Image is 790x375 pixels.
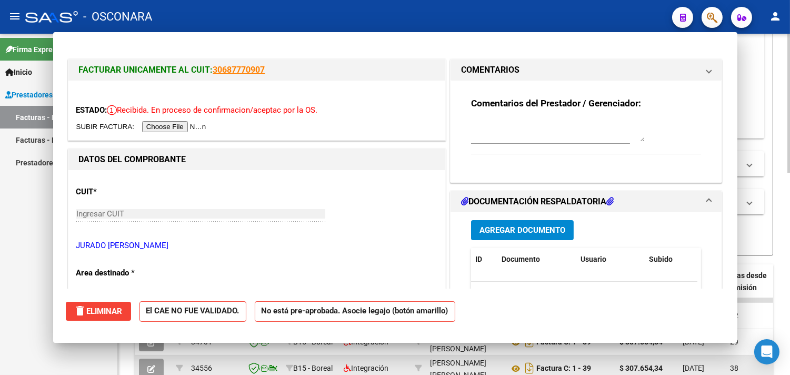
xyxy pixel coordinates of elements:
button: Eliminar [66,302,131,321]
strong: El CAE NO FUE VALIDADO. [139,301,246,322]
mat-expansion-panel-header: COMENTARIOS [451,60,722,81]
div: COMENTARIOS [451,81,722,182]
datatable-header-cell: Días desde Emisión [726,264,773,311]
span: Usuario [581,255,606,263]
datatable-header-cell: Documento [497,248,576,271]
span: Prestadores / Proveedores [5,89,101,101]
mat-icon: menu [8,10,21,23]
h1: DOCUMENTACIÓN RESPALDATORIA [461,195,614,208]
span: Días desde Emisión [730,271,767,292]
span: Subido [649,255,673,263]
datatable-header-cell: Subido [645,248,697,271]
p: JURADO [PERSON_NAME] [76,240,437,252]
strong: Factura C: 1 - 39 [536,364,591,373]
div: Open Intercom Messenger [754,339,779,364]
span: FACTURAR UNICAMENTE AL CUIT: [79,65,213,75]
button: Agregar Documento [471,220,574,240]
h1: COMENTARIOS [461,64,519,76]
span: B15 - Boreal [293,364,333,372]
span: ESTADO: [76,105,107,115]
span: Recibida. En proceso de confirmacion/aceptac por la OS. [107,105,318,115]
span: 34556 [191,364,212,372]
strong: $ 307.654,34 [619,364,663,372]
span: - OSCONARA [83,5,152,28]
span: Agregar Documento [479,225,565,235]
div: JURADO [PERSON_NAME] [430,331,501,355]
span: ID [475,255,482,263]
span: Firma Express [5,44,60,55]
p: Area destinado * [76,267,185,279]
span: Documento [502,255,540,263]
strong: Comentarios del Prestador / Gerenciador: [471,98,641,108]
a: 30687770907 [213,65,265,75]
span: 38 [730,364,738,372]
strong: DATOS DEL COMPROBANTE [79,154,186,164]
span: Integración [344,364,388,372]
span: [DATE] [683,364,704,372]
strong: Factura C: 1 - 39 [536,338,591,347]
strong: No está pre-aprobada. Asocie legajo (botón amarillo) [255,301,455,322]
span: Inicio [5,66,32,78]
datatable-header-cell: Usuario [576,248,645,271]
p: CUIT [76,186,185,198]
mat-icon: delete [74,304,87,317]
div: No data to display [471,282,697,308]
mat-icon: person [769,10,782,23]
datatable-header-cell: ID [471,248,497,271]
mat-expansion-panel-header: DOCUMENTACIÓN RESPALDATORIA [451,191,722,212]
span: Eliminar [74,307,123,316]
